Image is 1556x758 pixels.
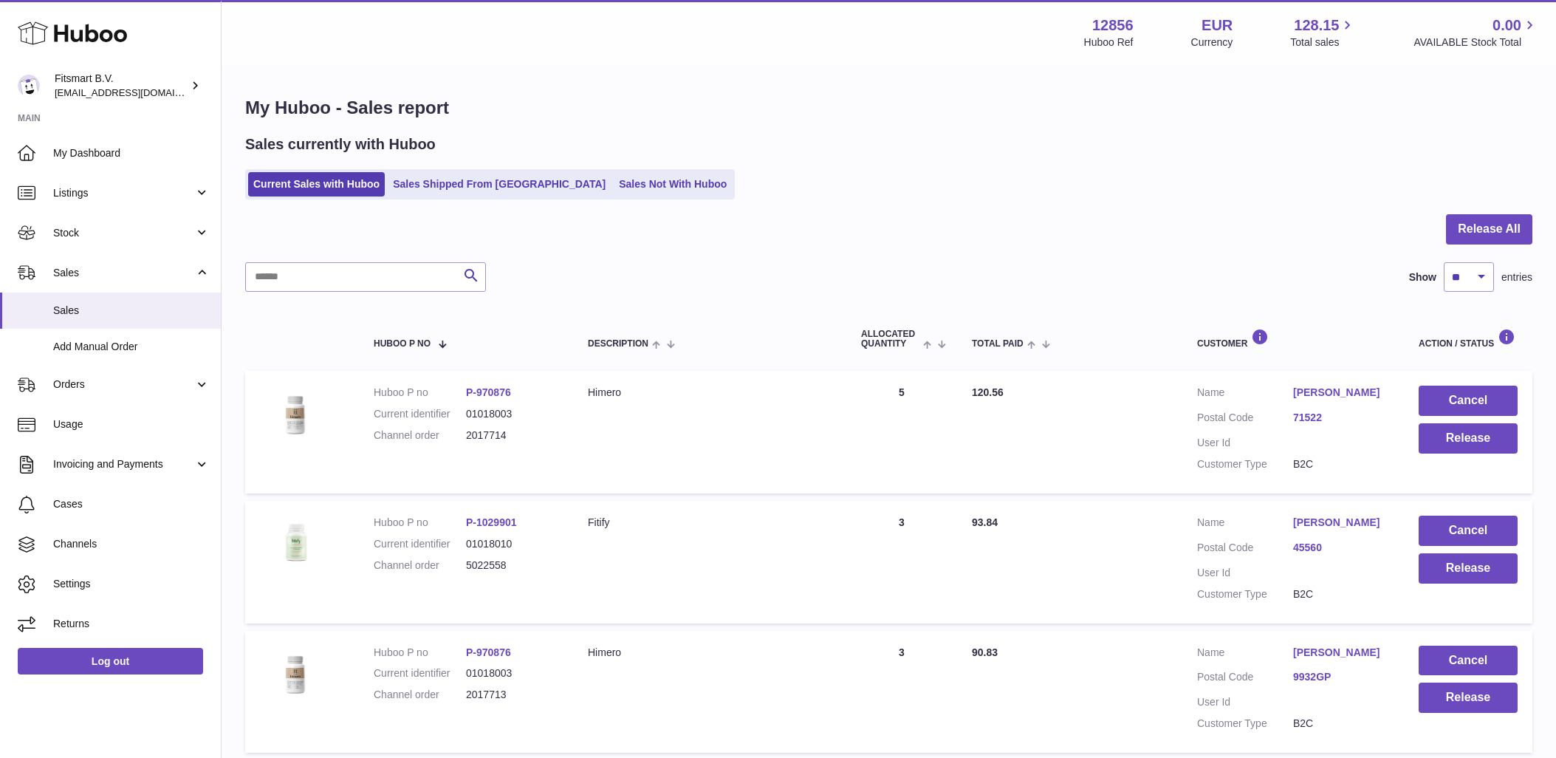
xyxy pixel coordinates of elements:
button: Release [1419,683,1518,713]
img: 128561739542540.png [260,516,334,568]
dt: Channel order [374,428,466,443]
dd: 01018010 [466,537,558,551]
button: Release [1419,423,1518,454]
dd: B2C [1293,717,1389,731]
a: 128.15 Total sales [1290,16,1356,49]
button: Release All [1446,214,1532,245]
td: 5 [846,371,957,494]
span: Returns [53,617,210,631]
span: AVAILABLE Stock Total [1413,35,1538,49]
span: Add Manual Order [53,340,210,354]
dt: User Id [1197,566,1293,580]
a: 9932GP [1293,670,1389,684]
h2: Sales currently with Huboo [245,134,436,154]
span: My Dashboard [53,146,210,160]
span: 128.15 [1294,16,1339,35]
dt: Channel order [374,559,466,573]
a: [PERSON_NAME] [1293,386,1389,400]
span: 90.83 [972,646,998,658]
span: entries [1501,270,1532,284]
a: Sales Not With Huboo [614,172,732,197]
span: Total paid [972,339,1024,349]
a: P-970876 [466,386,511,398]
a: Current Sales with Huboo [248,172,385,197]
dt: Huboo P no [374,646,466,660]
span: Invoicing and Payments [53,457,194,471]
h1: My Huboo - Sales report [245,96,1532,120]
span: Stock [53,226,194,240]
dd: 2017714 [466,428,558,443]
a: P-970876 [466,646,511,658]
dd: 01018003 [466,407,558,421]
a: Sales Shipped From [GEOGRAPHIC_DATA] [388,172,611,197]
div: Fitsmart B.V. [55,72,188,100]
dt: Current identifier [374,666,466,680]
dt: Name [1197,516,1293,533]
dt: Customer Type [1197,587,1293,601]
span: [EMAIL_ADDRESS][DOMAIN_NAME] [55,86,217,98]
span: Channels [53,537,210,551]
div: Action / Status [1419,329,1518,349]
dd: B2C [1293,457,1389,471]
td: 3 [846,631,957,754]
a: P-1029901 [466,516,517,528]
span: Sales [53,266,194,280]
div: Currency [1191,35,1233,49]
span: 0.00 [1492,16,1521,35]
dd: 2017713 [466,688,558,702]
dd: B2C [1293,587,1389,601]
div: Huboo Ref [1084,35,1134,49]
span: Description [588,339,648,349]
div: Himero [588,386,832,400]
span: Cases [53,497,210,511]
button: Release [1419,553,1518,584]
dt: Name [1197,646,1293,663]
strong: 12856 [1092,16,1134,35]
span: Huboo P no [374,339,431,349]
dt: Name [1197,386,1293,403]
a: [PERSON_NAME] [1293,516,1389,530]
a: 0.00 AVAILABLE Stock Total [1413,16,1538,49]
span: 120.56 [972,386,1004,398]
dt: Current identifier [374,407,466,421]
span: Settings [53,577,210,591]
a: Log out [18,648,203,675]
span: Orders [53,378,194,392]
dt: Customer Type [1197,717,1293,731]
a: 71522 [1293,411,1389,425]
dd: 01018003 [466,666,558,680]
button: Cancel [1419,646,1518,676]
a: 45560 [1293,541,1389,555]
dt: Postal Code [1197,541,1293,559]
span: Total sales [1290,35,1356,49]
div: Customer [1197,329,1389,349]
span: Sales [53,304,210,318]
button: Cancel [1419,386,1518,416]
span: ALLOCATED Quantity [861,330,919,349]
img: internalAdmin-12856@internal.huboo.com [18,75,40,97]
dt: Huboo P no [374,516,466,530]
dt: Postal Code [1197,670,1293,688]
dt: Current identifier [374,537,466,551]
dd: 5022558 [466,559,558,573]
span: 93.84 [972,516,998,528]
td: 3 [846,501,957,624]
dt: Postal Code [1197,411,1293,428]
dt: Customer Type [1197,457,1293,471]
dt: Channel order [374,688,466,702]
dt: User Id [1197,695,1293,709]
span: Listings [53,186,194,200]
div: Fitify [588,516,832,530]
a: [PERSON_NAME] [1293,646,1389,660]
button: Cancel [1419,516,1518,546]
div: Himero [588,646,832,660]
img: 128561711358723.png [260,386,334,440]
dt: User Id [1197,436,1293,450]
strong: EUR [1202,16,1233,35]
label: Show [1409,270,1436,284]
span: Usage [53,417,210,431]
dt: Huboo P no [374,386,466,400]
img: 128561711358723.png [260,646,334,700]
